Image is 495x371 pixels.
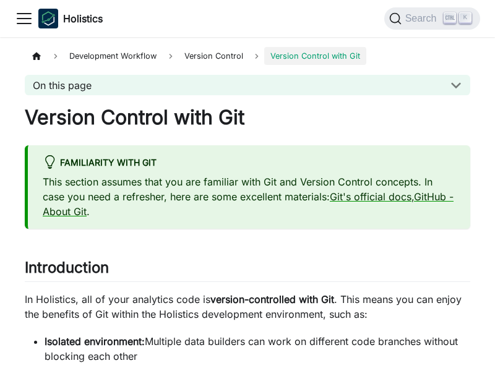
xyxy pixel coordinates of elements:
h1: Version Control with Git [25,105,470,130]
a: HolisticsHolistics [38,9,103,28]
button: On this page [25,75,470,95]
div: Familiarity with Git [43,155,455,171]
button: Toggle navigation bar [15,9,33,28]
h2: Introduction [25,258,470,282]
kbd: K [459,12,471,23]
button: Search (Ctrl+K) [384,7,480,30]
li: Multiple data builders can work on different code branches without blocking each other [45,334,470,364]
span: Version Control with Git [264,47,366,65]
b: Holistics [63,11,103,26]
a: Home page [25,47,48,65]
p: This section assumes that you are familiar with Git and Version Control concepts. In case you nee... [43,174,455,219]
a: GitHub - About Git [43,190,454,218]
img: Holistics [38,9,58,28]
span: Development Workflow [63,47,163,65]
a: Git's official docs [330,190,411,203]
p: In Holistics, all of your analytics code is . This means you can enjoy the benefits of Git within... [25,292,470,322]
nav: Breadcrumbs [25,47,470,65]
span: Version Control [178,47,249,65]
span: Search [402,13,444,24]
strong: version-controlled with Git [210,293,334,305]
strong: Isolated environment: [45,335,145,348]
